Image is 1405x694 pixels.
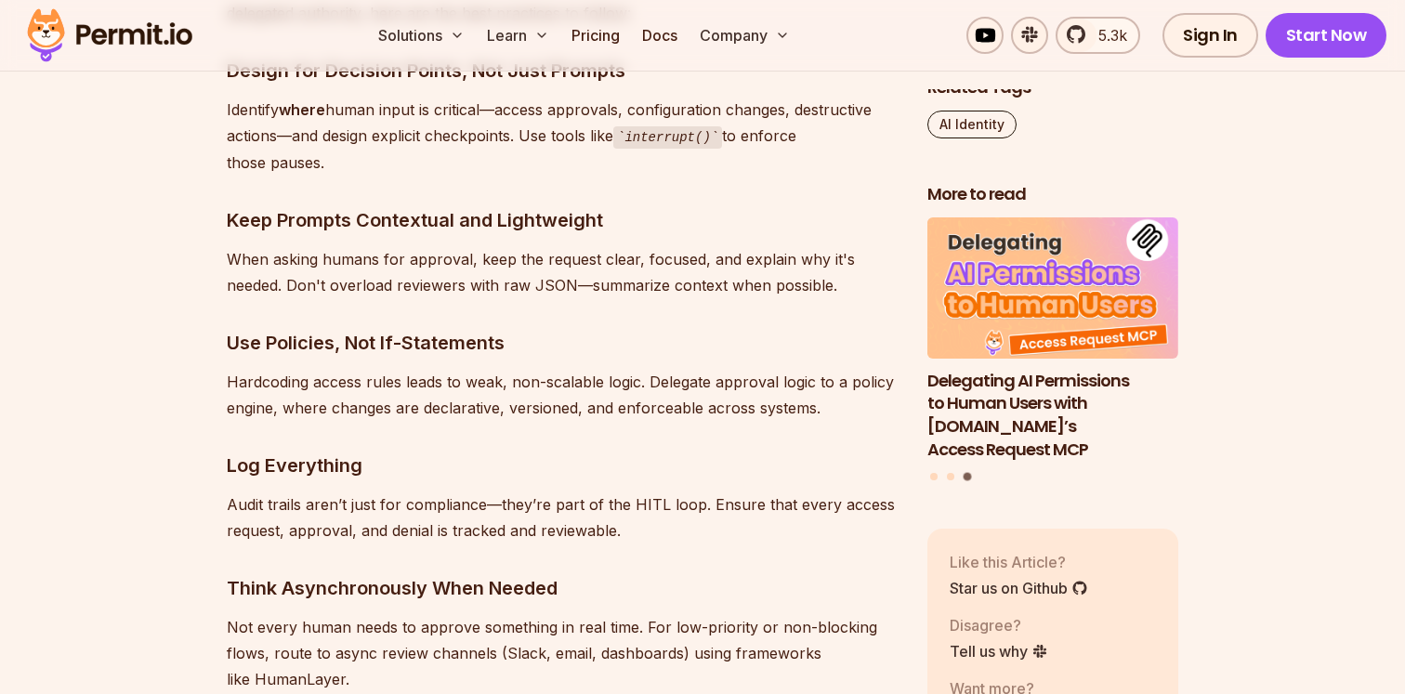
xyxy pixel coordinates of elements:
[927,369,1178,461] h3: Delegating AI Permissions to Human Users with [DOMAIN_NAME]’s Access Request MCP
[227,97,898,176] p: Identify human input is critical—access approvals, configuration changes, destructive actions—and...
[279,100,325,119] strong: where
[227,328,898,358] h3: Use Policies, Not If-Statements
[692,17,797,54] button: Company
[1087,24,1127,46] span: 5.3k
[635,17,685,54] a: Docs
[479,17,557,54] button: Learn
[947,473,954,480] button: Go to slide 2
[927,217,1178,462] a: Delegating AI Permissions to Human Users with Permit.io’s Access Request MCPDelegating AI Permiss...
[227,246,898,298] p: When asking humans for approval, keep the request clear, focused, and explain why it's needed. Do...
[950,576,1088,598] a: Star us on Github
[227,491,898,543] p: Audit trails aren’t just for compliance—they’re part of the HITL loop. Ensure that every access r...
[613,126,722,149] code: interrupt()
[927,111,1017,138] a: AI Identity
[1266,13,1387,58] a: Start Now
[564,17,627,54] a: Pricing
[227,451,898,480] h3: Log Everything
[1056,17,1140,54] a: 5.3k
[927,217,1178,484] div: Posts
[950,550,1088,572] p: Like this Article?
[950,613,1048,635] p: Disagree?
[371,17,472,54] button: Solutions
[963,473,971,481] button: Go to slide 3
[227,369,898,421] p: Hardcoding access rules leads to weak, non-scalable logic. Delegate approval logic to a policy en...
[927,217,1178,359] img: Delegating AI Permissions to Human Users with Permit.io’s Access Request MCP
[227,205,898,235] h3: Keep Prompts Contextual and Lightweight
[19,4,201,67] img: Permit logo
[227,614,898,692] p: Not every human needs to approve something in real time. For low-priority or non-blocking flows, ...
[227,573,898,603] h3: Think Asynchronously When Needed
[930,473,938,480] button: Go to slide 1
[1162,13,1258,58] a: Sign In
[927,217,1178,462] li: 3 of 3
[950,639,1048,661] a: Tell us why
[927,183,1178,206] h2: More to read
